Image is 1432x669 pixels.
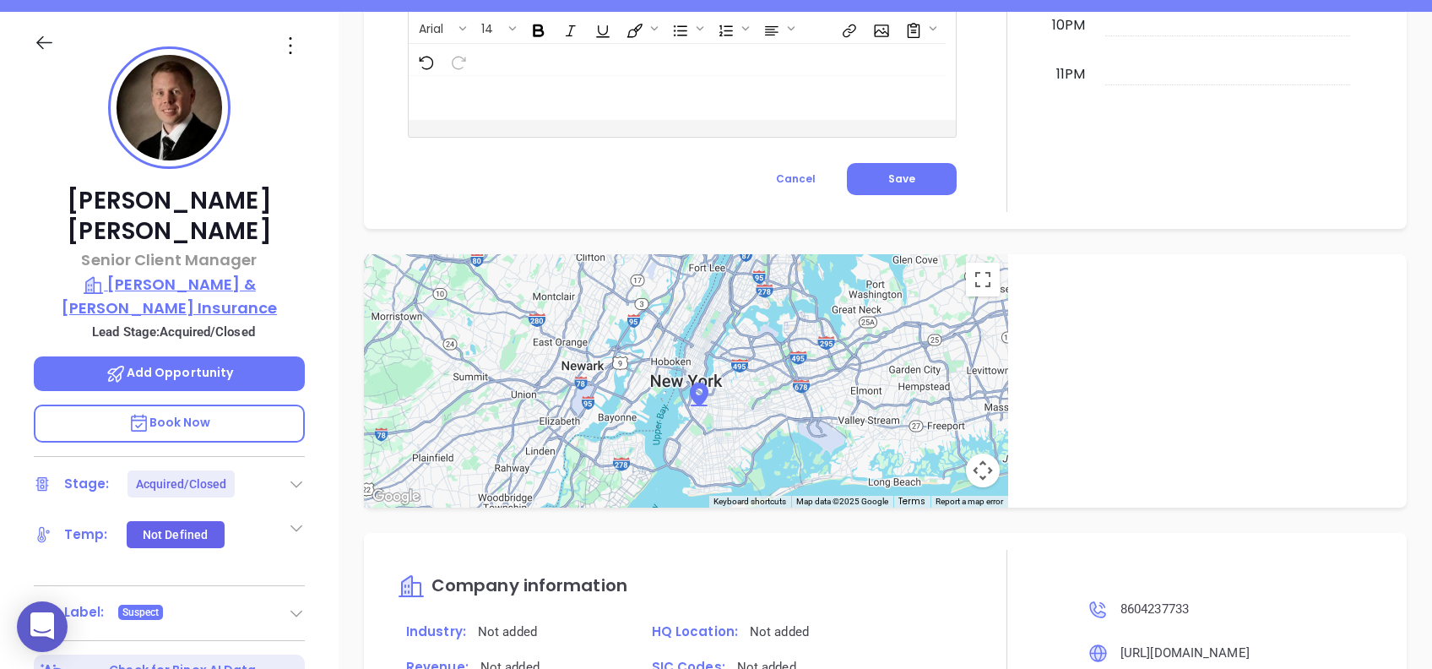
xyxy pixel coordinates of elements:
[34,248,305,271] p: Senior Client Manager
[143,521,208,548] div: Not Defined
[713,496,786,508] button: Keyboard shortcuts
[1120,645,1250,661] span: [URL][DOMAIN_NAME]
[745,163,847,195] button: Cancel
[652,623,738,640] span: HQ Location:
[796,497,888,506] span: Map data ©2025 Google
[64,600,105,625] div: Label:
[522,14,552,42] span: Bold
[709,14,753,42] span: Insert Ordered List
[755,14,799,42] span: Align
[34,186,305,247] p: [PERSON_NAME] [PERSON_NAME]
[1049,15,1088,35] div: 10pm
[34,273,305,319] a: [PERSON_NAME] & [PERSON_NAME] Insurance
[136,470,227,498] div: Acquired/Closed
[64,471,110,497] div: Stage:
[750,624,809,639] span: Not added
[936,497,1003,506] a: Report a map error
[431,574,627,597] span: Company information
[398,577,627,596] a: Company information
[865,14,895,42] span: Insert Image
[473,14,506,42] button: 14
[410,14,470,42] span: Font family
[472,14,520,42] span: Font size
[406,623,466,640] span: Industry:
[1053,64,1088,84] div: 11pm
[888,171,915,186] span: Save
[966,263,1000,296] button: Toggle fullscreen view
[473,20,502,32] span: 14
[368,486,424,508] img: Google
[478,624,537,639] span: Not added
[618,14,662,42] span: Fill color or set the text color
[847,163,957,195] button: Save
[966,454,1000,487] button: Map camera controls
[1120,601,1189,617] span: 8604237733
[898,495,925,508] a: Terms
[442,46,472,74] span: Redo
[664,14,708,42] span: Insert Unordered List
[368,486,424,508] a: Open this area in Google Maps (opens a new window)
[833,14,863,42] span: Insert link
[410,46,440,74] span: Undo
[897,14,941,42] span: Surveys
[122,603,160,622] span: Suspect
[106,364,234,381] span: Add Opportunity
[410,14,456,42] button: Arial
[586,14,616,42] span: Underline
[42,321,305,343] p: Lead Stage: Acquired/Closed
[128,414,211,431] span: Book Now
[776,171,816,186] span: Cancel
[117,55,222,160] img: profile-user
[554,14,584,42] span: Italic
[64,522,108,547] div: Temp:
[410,20,452,32] span: Arial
